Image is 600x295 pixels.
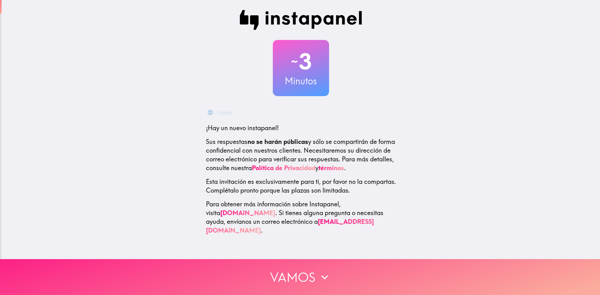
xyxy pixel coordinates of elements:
[247,138,308,145] b: no se harán públicas
[206,106,234,119] button: Català
[252,164,315,172] a: Política de Privacidad
[273,49,329,74] h2: 3
[318,164,344,172] a: términos
[206,137,396,172] p: Sus respuestas y sólo se compartirán de forma confidencial con nuestros clientes. Necesitaremos s...
[290,52,299,71] span: ~
[220,209,275,217] a: [DOMAIN_NAME]
[216,108,232,117] div: Català
[206,218,374,234] a: [EMAIL_ADDRESS][DOMAIN_NAME]
[206,124,279,132] span: ¡Hay un nuevo instapanel!
[206,177,396,195] p: Esta invitación es exclusivamente para ti, por favor no la compartas. Complétalo pronto porque la...
[273,74,329,87] h3: Minutos
[206,200,396,235] p: Para obtener más información sobre Instapanel, visita . Si tienes alguna pregunta o necesitas ayu...
[240,10,362,30] img: Instapanel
